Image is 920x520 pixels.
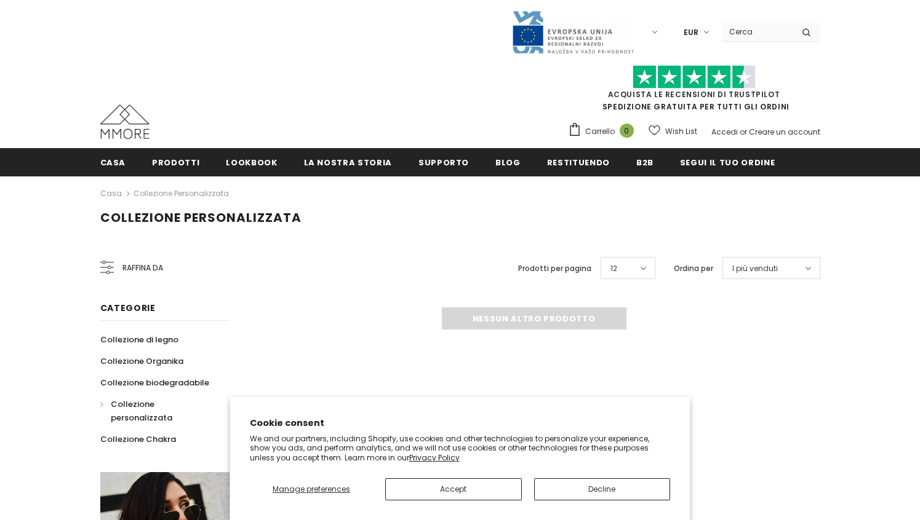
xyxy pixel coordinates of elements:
[100,355,183,367] span: Collezione Organika
[684,26,698,39] span: EUR
[100,157,126,168] span: Casa
[633,65,756,89] img: Fidati di Pilot Stars
[418,157,469,168] span: supporto
[100,148,126,176] a: Casa
[680,148,775,176] a: Segui il tuo ordine
[100,329,178,350] a: Collezione di legno
[534,478,671,500] button: Decline
[385,478,522,500] button: Accept
[100,350,183,372] a: Collezione Organika
[547,157,610,168] span: Restituendo
[749,127,820,137] a: Creare un account
[495,148,521,176] a: Blog
[568,71,820,112] span: SPEDIZIONE GRATUITA PER TUTTI GLI ORDINI
[152,157,199,168] span: Prodotti
[134,188,229,199] a: Collezione personalizzata
[495,157,521,168] span: Blog
[636,148,654,176] a: B2B
[636,157,654,168] span: B2B
[226,148,277,176] a: Lookbook
[250,434,671,463] p: We and our partners, including Shopify, use cookies and other technologies to personalize your ex...
[711,127,738,137] a: Accedi
[100,302,156,314] span: Categorie
[585,125,615,138] span: Carrello
[100,372,209,393] a: Collezione biodegradabile
[100,209,302,226] span: Collezione personalizzata
[304,148,392,176] a: La nostra storia
[610,262,617,275] span: 12
[511,26,634,37] a: Javni Razpis
[674,262,713,275] label: Ordina per
[665,125,697,138] span: Wish List
[649,120,697,142] a: Wish List
[152,148,199,176] a: Prodotti
[100,377,209,388] span: Collezione biodegradabile
[620,124,634,138] span: 0
[100,428,176,450] a: Collezione Chakra
[111,398,172,423] span: Collezione personalizzata
[722,23,793,41] input: Search Site
[100,393,216,428] a: Collezione personalizzata
[740,127,747,137] span: or
[418,148,469,176] a: supporto
[568,122,640,141] a: Carrello 0
[250,478,373,500] button: Manage preferences
[100,104,150,139] img: Casi MMORE
[304,157,392,168] span: La nostra storia
[226,157,277,168] span: Lookbook
[100,186,122,201] a: Casa
[680,157,775,168] span: Segui il tuo ordine
[608,89,780,100] a: Acquista le recensioni di TrustPilot
[122,261,163,275] span: Raffina da
[547,148,610,176] a: Restituendo
[100,433,176,445] span: Collezione Chakra
[273,484,350,494] span: Manage preferences
[409,452,460,463] a: Privacy Policy
[518,262,591,275] label: Prodotti per pagina
[250,417,671,430] h2: Cookie consent
[100,334,178,345] span: Collezione di legno
[511,10,634,55] img: Javni Razpis
[732,262,778,275] span: I più venduti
